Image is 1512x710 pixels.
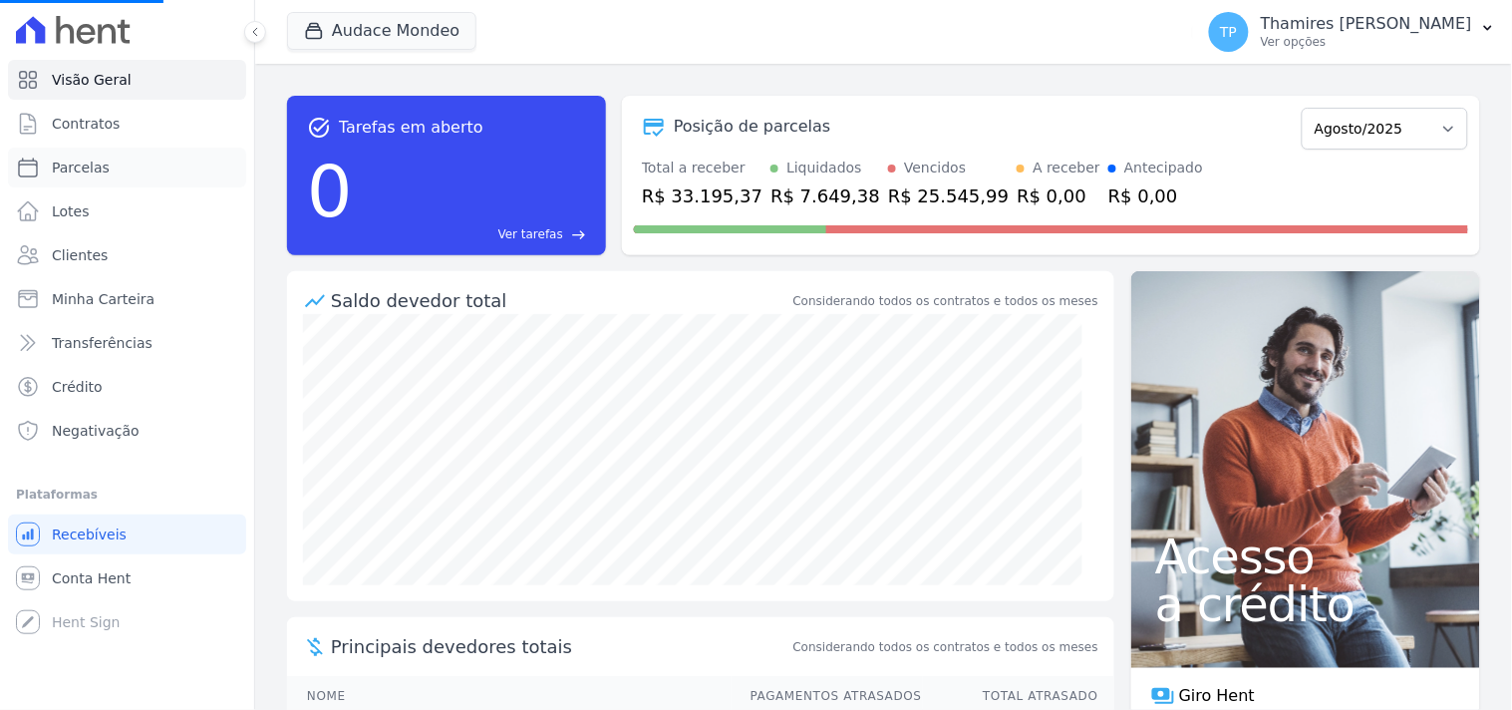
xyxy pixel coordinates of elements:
a: Recebíveis [8,515,246,554]
span: Lotes [52,201,90,221]
span: Recebíveis [52,525,127,544]
span: Parcelas [52,158,110,177]
span: Conta Hent [52,568,131,588]
a: Parcelas [8,148,246,187]
span: Minha Carteira [52,289,154,309]
button: Audace Mondeo [287,12,476,50]
span: a crédito [1155,580,1456,628]
a: Crédito [8,367,246,407]
a: Negativação [8,411,246,451]
a: Transferências [8,323,246,363]
p: Ver opções [1261,34,1472,50]
span: Considerando todos os contratos e todos os meses [793,638,1098,656]
div: R$ 33.195,37 [642,182,762,209]
div: R$ 25.545,99 [888,182,1009,209]
span: Ver tarefas [498,225,563,243]
span: Contratos [52,114,120,134]
div: Considerando todos os contratos e todos os meses [793,292,1098,310]
span: task_alt [307,116,331,140]
a: Minha Carteira [8,279,246,319]
a: Contratos [8,104,246,144]
a: Lotes [8,191,246,231]
div: Saldo devedor total [331,287,789,314]
div: R$ 0,00 [1017,182,1100,209]
span: TP [1220,25,1237,39]
div: Total a receber [642,158,762,178]
span: Negativação [52,421,140,441]
div: Plataformas [16,483,238,507]
div: Liquidados [786,158,862,178]
span: Transferências [52,333,152,353]
a: Clientes [8,235,246,275]
a: Ver tarefas east [361,225,586,243]
a: Conta Hent [8,558,246,598]
div: R$ 7.649,38 [770,182,880,209]
span: east [571,227,586,242]
div: R$ 0,00 [1108,182,1203,209]
div: A receber [1033,158,1100,178]
span: Visão Geral [52,70,132,90]
div: Posição de parcelas [674,115,831,139]
span: Tarefas em aberto [339,116,483,140]
span: Clientes [52,245,108,265]
div: 0 [307,140,353,243]
div: Vencidos [904,158,966,178]
span: Crédito [52,377,103,397]
span: Giro Hent [1179,684,1255,708]
p: Thamires [PERSON_NAME] [1261,14,1472,34]
span: Acesso [1155,532,1456,580]
span: Principais devedores totais [331,633,789,660]
button: TP Thamires [PERSON_NAME] Ver opções [1193,4,1512,60]
a: Visão Geral [8,60,246,100]
div: Antecipado [1124,158,1203,178]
